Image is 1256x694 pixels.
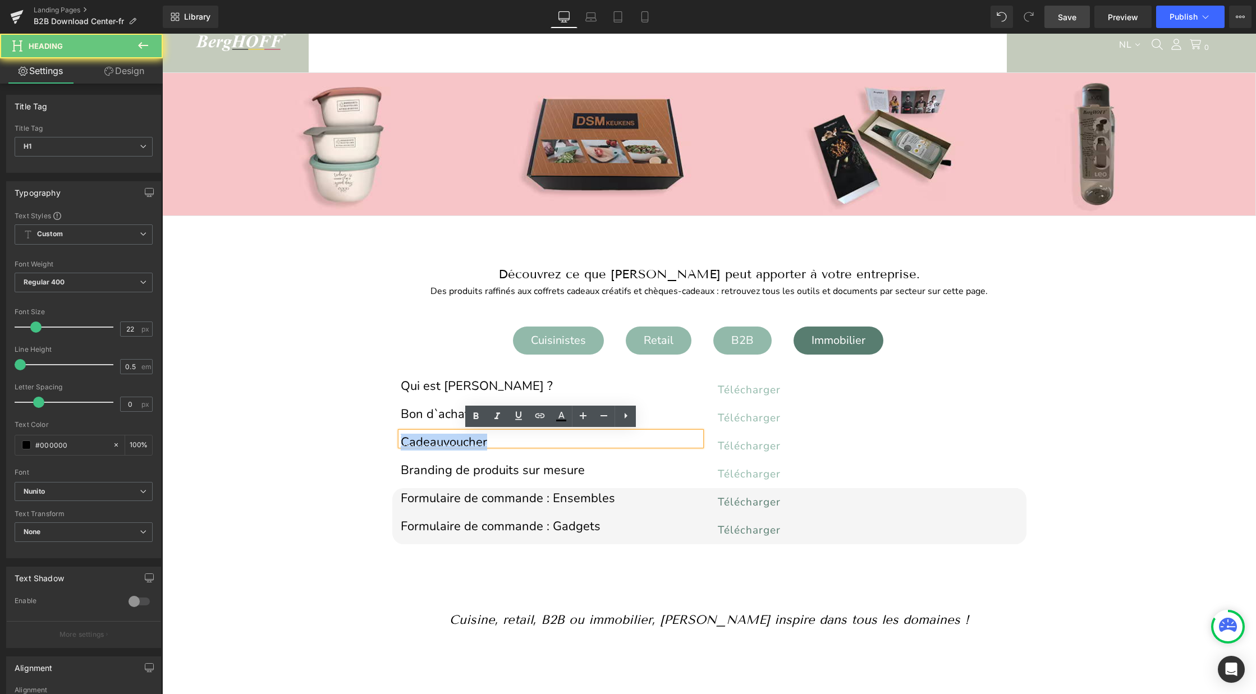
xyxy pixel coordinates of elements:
[15,95,48,111] div: Title Tag
[558,295,603,319] div: B2B
[1108,11,1138,23] span: Preview
[239,406,539,412] h1: Cadeauvoucher
[551,6,577,28] a: Desktop
[357,295,435,319] div: Cuisinistes
[556,482,856,511] a: Télécharger
[15,182,61,197] div: Typography
[1170,12,1198,21] span: Publish
[24,527,41,536] b: None
[15,686,153,694] div: Alignment
[631,6,658,28] a: Mobile
[577,6,604,28] a: Laptop
[1058,11,1076,23] span: Save
[1218,656,1245,683] div: Open Intercom Messenger
[991,6,1013,28] button: Undo
[141,363,151,370] span: em
[219,233,875,248] h1: Découvrez ce que [PERSON_NAME] peut apporter à votre entreprise.
[556,461,618,476] span: Télécharger
[239,350,539,356] h1: Qui est [PERSON_NAME] ?
[1094,6,1152,28] a: Preview
[556,342,856,370] a: Télécharger
[15,468,153,476] div: Font
[1229,6,1252,28] button: More
[35,439,107,451] input: Color
[287,578,807,594] i: Cuisine, retail, B2B ou immobilier, [PERSON_NAME] inspire dans tous les domaines !
[34,17,124,26] span: B2B Download Center-fr
[556,433,618,448] span: Télécharger
[239,462,539,468] h1: Formulaire de commande : Ensembles
[34,6,163,15] a: Landing Pages
[556,489,618,504] span: Télécharger
[239,434,539,440] h1: Branding de produits sur mesure
[184,12,210,22] span: Library
[556,454,856,482] a: Télécharger
[268,251,826,264] span: Des produits raffinés aux coffrets cadeaux créatifs et chèques-cadeaux : retrouvez tous les outil...
[556,398,856,426] a: Télécharger
[470,295,522,319] div: Retail
[556,349,618,364] span: Télécharger
[15,383,153,391] div: Letter Spacing
[84,58,165,84] a: Design
[556,370,856,398] a: Télécharger
[15,346,153,353] div: Line Height
[1156,6,1225,28] button: Publish
[15,421,153,429] div: Text Color
[15,510,153,518] div: Text Transform
[239,378,539,384] h1: Bon d`achat - Gift Box
[15,596,117,608] div: Enable
[638,295,714,319] div: Immobilier
[163,6,218,28] a: New Library
[556,426,856,454] a: Télécharger
[37,229,63,239] b: Custom
[15,125,153,132] div: Title Tag
[59,629,104,640] p: More settings
[24,278,65,286] b: Regular 400
[15,308,153,316] div: Font Size
[239,490,539,496] h1: Formulaire de commande : Gadgets
[556,377,618,392] span: Télécharger
[15,657,53,673] div: Alignment
[125,435,152,455] div: %
[29,42,63,50] span: Heading
[15,567,64,583] div: Text Shadow
[15,260,153,268] div: Font Weight
[604,6,631,28] a: Tablet
[24,487,45,497] i: Nunito
[141,325,151,333] span: px
[15,211,153,220] div: Text Styles
[24,142,31,150] b: H1
[556,405,618,420] span: Télécharger
[141,401,151,408] span: px
[1017,6,1040,28] button: Redo
[7,621,161,647] button: More settings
